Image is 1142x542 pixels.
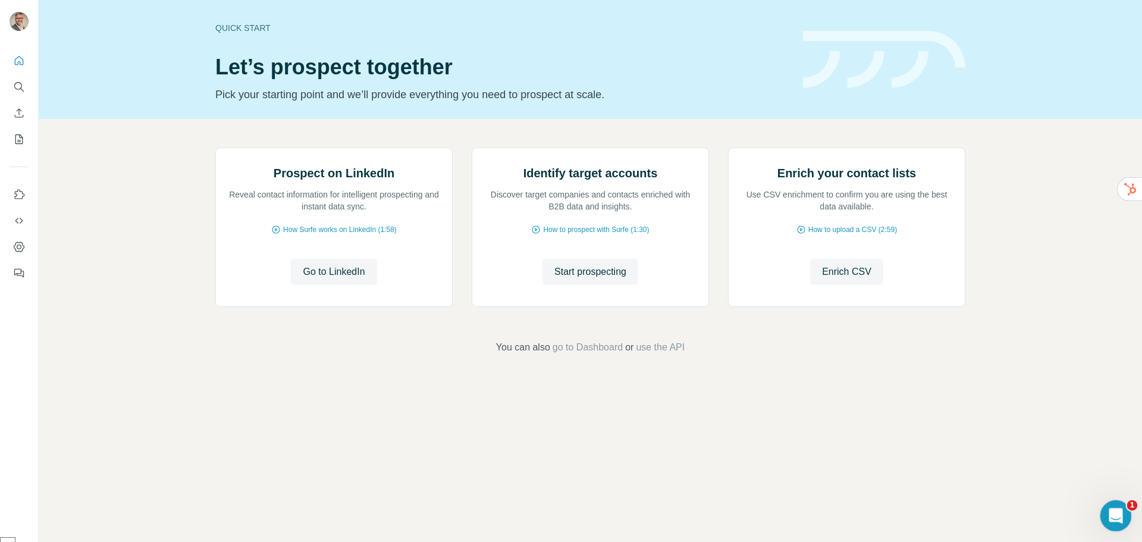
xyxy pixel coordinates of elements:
[274,165,394,181] h2: Prospect on LinkedIn
[10,236,29,258] button: Dashboard
[523,165,658,181] h2: Identify target accounts
[10,210,29,231] button: Use Surfe API
[741,189,953,212] p: Use CSV enrichment to confirm you are using the best data available.
[543,224,649,235] span: How to prospect with Surfe (1:30)
[10,50,29,71] button: Quick start
[10,184,29,205] button: Use Surfe on LinkedIn
[10,129,29,150] button: My lists
[777,165,916,181] h2: Enrich your contact lists
[228,189,440,212] p: Reveal contact information for intelligent prospecting and instant data sync.
[484,189,697,212] p: Discover target companies and contacts enriched with B2B data and insights.
[554,265,626,279] span: Start prospecting
[1127,500,1138,511] span: 1
[215,86,789,103] p: Pick your starting point and we’ll provide everything you need to prospect at scale.
[215,55,789,79] h1: Let’s prospect together
[542,259,638,285] button: Start prospecting
[625,340,633,355] span: or
[283,224,397,235] span: How Surfe works on LinkedIn (1:58)
[10,102,29,124] button: Enrich CSV
[303,265,365,279] span: Go to LinkedIn
[10,12,29,31] img: Avatar
[810,259,883,285] button: Enrich CSV
[496,340,550,355] span: You can also
[215,22,789,34] div: Quick start
[822,265,871,279] span: Enrich CSV
[808,224,897,235] span: How to upload a CSV (2:59)
[1100,500,1132,532] iframe: Intercom live chat
[10,76,29,98] button: Search
[291,259,377,285] button: Go to LinkedIn
[10,262,29,284] button: Feedback
[803,31,965,89] img: banner
[553,340,623,355] button: go to Dashboard
[636,340,685,355] button: use the API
